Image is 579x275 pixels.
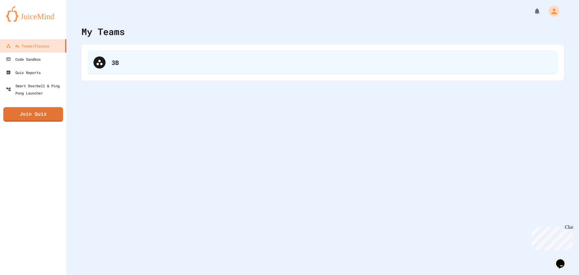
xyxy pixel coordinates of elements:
div: 3B [87,50,558,75]
a: Join Quiz [3,107,63,122]
iframe: chat widget [554,251,573,269]
iframe: chat widget [529,225,573,250]
img: logo-orange.svg [6,6,60,22]
div: My Account [542,4,561,18]
div: Quiz Reports [6,69,41,76]
div: My Teams [81,25,125,38]
div: Code Sandbox [6,56,41,63]
div: My Notifications [522,6,542,16]
div: 3B [112,58,552,67]
div: My Teams/Classes [6,42,49,50]
div: Smart Doorbell & Ping Pong Launcher [6,82,64,97]
div: Chat with us now!Close [2,2,42,38]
